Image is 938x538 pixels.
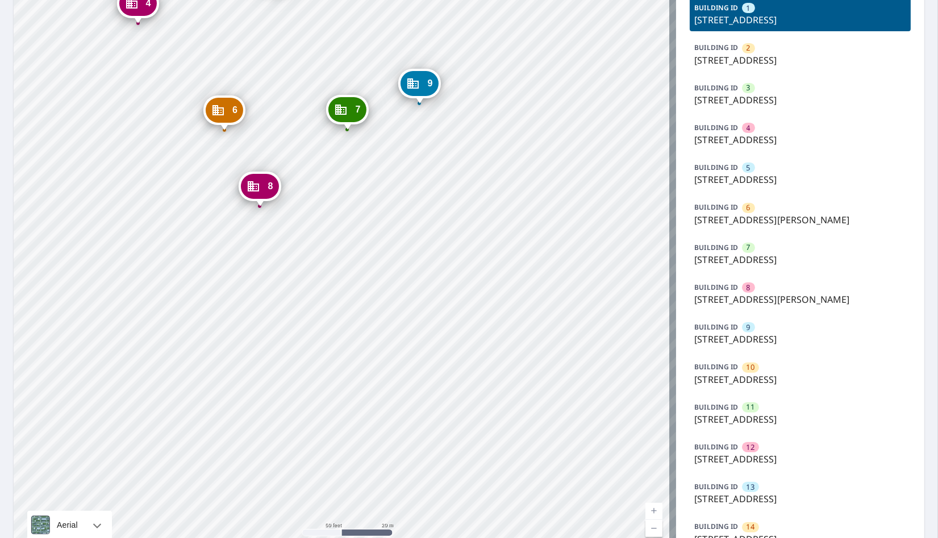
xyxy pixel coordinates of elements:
[645,503,662,520] a: Current Level 19, Zoom In
[747,522,754,532] span: 14
[747,322,751,333] span: 9
[747,362,754,373] span: 10
[694,253,906,266] p: [STREET_ADDRESS]
[427,79,432,87] span: 9
[694,202,738,212] p: BUILDING ID
[747,3,751,14] span: 1
[239,172,281,207] div: Dropped pin, building 8, Commercial property, 11461 Gertrude Plz La Vista, NE 68128
[747,402,754,412] span: 11
[694,43,738,52] p: BUILDING ID
[747,242,751,253] span: 7
[326,95,368,130] div: Dropped pin, building 7, Commercial property, 7120 S 114th Street Plz La Vista, NE 68128
[694,3,738,12] p: BUILDING ID
[747,202,751,213] span: 6
[747,123,751,134] span: 4
[203,95,245,131] div: Dropped pin, building 6, Commercial property, 11436 Gertrude Plz La Vista, NE 68128
[645,520,662,537] a: Current Level 19, Zoom Out
[694,362,738,372] p: BUILDING ID
[694,373,906,386] p: [STREET_ADDRESS]
[694,482,738,491] p: BUILDING ID
[694,133,906,147] p: [STREET_ADDRESS]
[694,332,906,346] p: [STREET_ADDRESS]
[694,452,906,466] p: [STREET_ADDRESS]
[694,442,738,452] p: BUILDING ID
[694,322,738,332] p: BUILDING ID
[694,83,738,93] p: BUILDING ID
[355,105,360,114] span: 7
[268,182,273,190] span: 8
[694,282,738,292] p: BUILDING ID
[747,482,754,493] span: 13
[747,282,751,293] span: 8
[694,53,906,67] p: [STREET_ADDRESS]
[232,106,237,114] span: 6
[694,522,738,531] p: BUILDING ID
[747,162,751,173] span: 5
[694,293,906,306] p: [STREET_ADDRESS][PERSON_NAME]
[694,213,906,227] p: [STREET_ADDRESS][PERSON_NAME]
[694,123,738,132] p: BUILDING ID
[694,243,738,252] p: BUILDING ID
[747,43,751,53] span: 2
[694,412,906,426] p: [STREET_ADDRESS]
[694,13,906,27] p: [STREET_ADDRESS]
[694,93,906,107] p: [STREET_ADDRESS]
[694,492,906,506] p: [STREET_ADDRESS]
[694,173,906,186] p: [STREET_ADDRESS]
[747,82,751,93] span: 3
[694,402,738,412] p: BUILDING ID
[398,69,440,104] div: Dropped pin, building 9, Commercial property, 7151 S 114th Street Plz La Vista, NE 68128
[747,442,754,453] span: 12
[694,162,738,172] p: BUILDING ID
